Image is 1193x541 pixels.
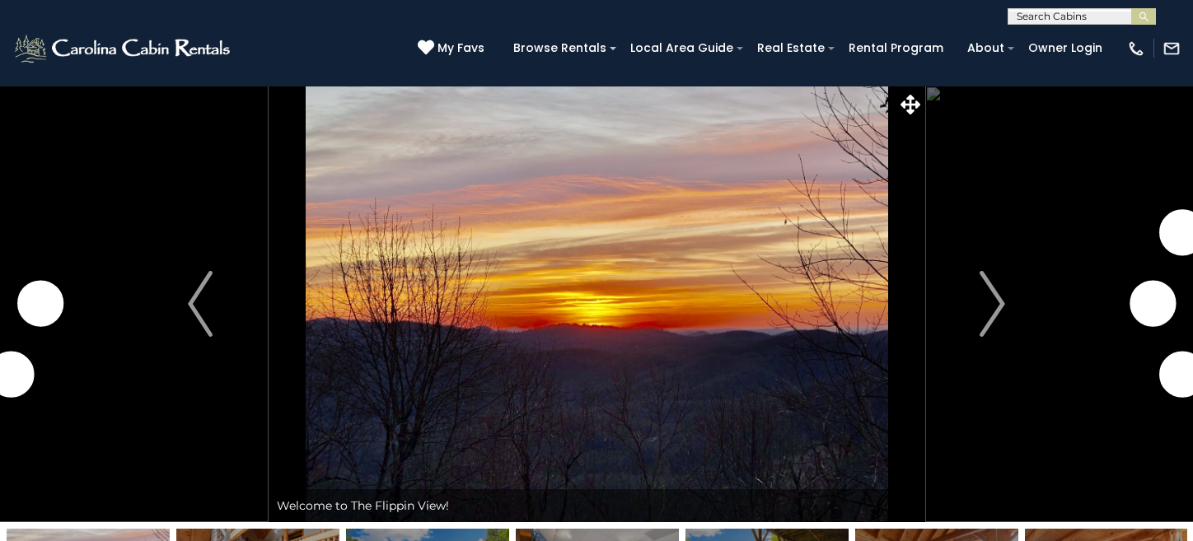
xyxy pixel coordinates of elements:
[1020,35,1111,61] a: Owner Login
[749,35,833,61] a: Real Estate
[188,271,213,337] img: arrow
[1127,40,1145,58] img: phone-regular-white.png
[959,35,1013,61] a: About
[437,40,484,57] span: My Favs
[622,35,742,61] a: Local Area Guide
[1163,40,1181,58] img: mail-regular-white.png
[505,35,615,61] a: Browse Rentals
[133,86,269,522] button: Previous
[840,35,952,61] a: Rental Program
[12,32,235,65] img: White-1-2.png
[924,86,1060,522] button: Next
[269,489,925,522] div: Welcome to The Flippin View!
[418,40,489,58] a: My Favs
[980,271,1005,337] img: arrow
